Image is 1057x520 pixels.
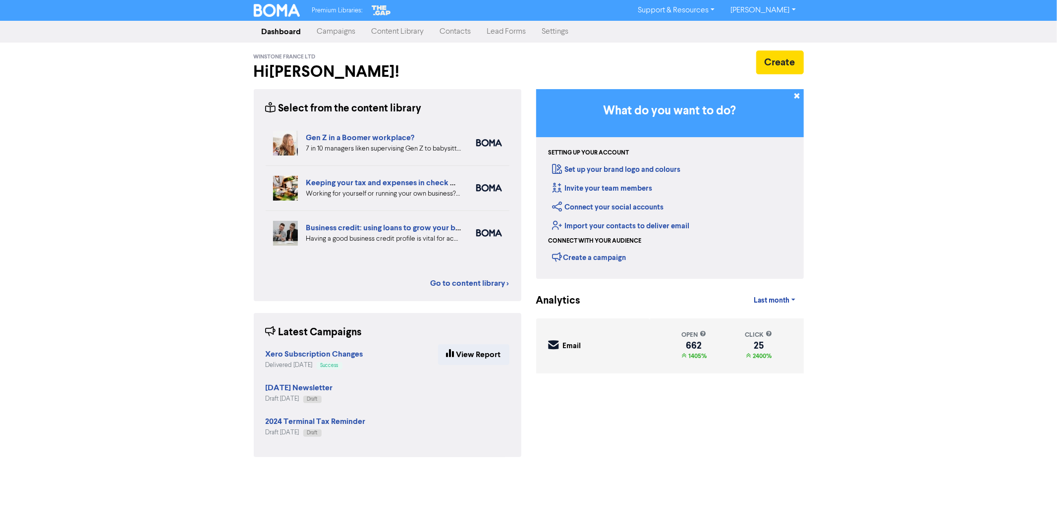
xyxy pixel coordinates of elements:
a: View Report [438,344,509,365]
a: Business credit: using loans to grow your business [306,223,482,233]
a: Lead Forms [479,22,534,42]
div: Create a campaign [553,250,626,264]
span: Premium Libraries: [312,7,362,14]
div: Getting Started in BOMA [536,89,804,279]
div: Delivered [DATE] [266,361,363,370]
div: Analytics [536,293,568,309]
h3: What do you want to do? [551,104,789,118]
a: Keeping your tax and expenses in check when you are self-employed [306,178,552,188]
div: Connect with your audience [549,237,642,246]
img: BOMA Logo [254,4,300,17]
div: 7 in 10 managers liken supervising Gen Z to babysitting or parenting. But is your people manageme... [306,144,461,154]
h2: Hi [PERSON_NAME] ! [254,62,521,81]
img: boma [476,229,502,237]
div: Draft [DATE] [266,428,366,437]
button: Create [756,51,804,74]
span: 2400% [751,352,772,360]
a: Go to content library > [431,277,509,289]
a: Settings [534,22,577,42]
span: Draft [307,397,318,402]
a: Contacts [432,22,479,42]
div: Having a good business credit profile is vital for accessing routes to funding. We look at six di... [306,234,461,244]
div: 25 [745,342,773,350]
div: open [681,330,707,340]
div: Select from the content library [266,101,422,116]
img: boma [476,139,502,147]
strong: [DATE] Newsletter [266,383,333,393]
span: Draft [307,430,318,435]
a: Invite your team members [553,184,653,193]
a: Campaigns [309,22,364,42]
span: Success [321,363,338,368]
iframe: Chat Widget [934,413,1057,520]
a: Content Library [364,22,432,42]
div: Setting up your account [549,149,629,157]
a: Import your contacts to deliver email [553,221,690,231]
div: Draft [DATE] [266,394,333,404]
span: Winstone France Ltd [254,53,316,60]
div: Working for yourself or running your own business? Setup robust systems for expenses & tax requir... [306,189,461,199]
a: Set up your brand logo and colours [553,165,681,174]
a: [PERSON_NAME] [723,2,803,18]
a: Last month [746,291,803,311]
strong: 2024 Terminal Tax Reminder [266,416,366,426]
a: Connect your social accounts [553,203,664,212]
a: 2024 Terminal Tax Reminder [266,418,366,426]
img: boma_accounting [476,184,502,192]
a: Dashboard [254,22,309,42]
div: click [745,330,773,340]
a: Gen Z in a Boomer workplace? [306,133,415,143]
strong: Xero Subscription Changes [266,349,363,359]
div: 662 [681,342,707,350]
a: Xero Subscription Changes [266,351,363,359]
div: Email [563,341,581,352]
span: Last month [754,296,789,305]
a: Support & Resources [630,2,723,18]
a: [DATE] Newsletter [266,384,333,392]
div: Latest Campaigns [266,325,362,340]
span: 1405% [686,352,707,360]
img: The Gap [370,4,392,17]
